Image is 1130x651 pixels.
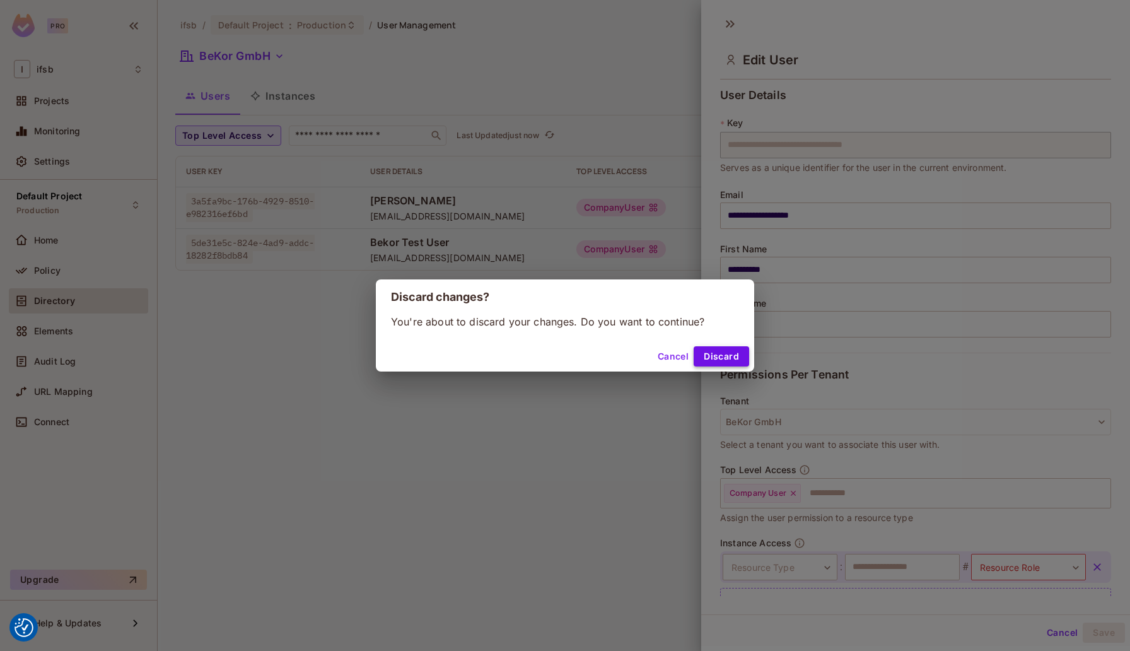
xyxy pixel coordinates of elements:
[15,618,33,637] img: Revisit consent button
[694,346,749,367] button: Discard
[653,346,694,367] button: Cancel
[376,279,754,315] h2: Discard changes?
[15,618,33,637] button: Consent Preferences
[391,315,739,329] p: You're about to discard your changes. Do you want to continue?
